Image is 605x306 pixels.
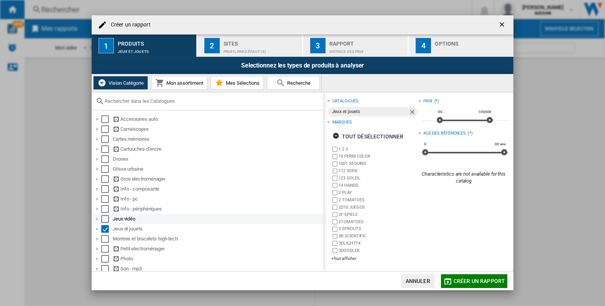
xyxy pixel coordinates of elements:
[423,130,466,137] div: Age des références
[332,98,358,104] div: catalogues
[224,38,299,46] div: Sites
[267,76,320,90] button: Recherche
[332,219,337,224] input: brand.name
[339,183,418,188] label: 14 HANDS
[285,80,311,86] span: Recherche
[113,115,322,123] div: Accessoires auto
[101,265,113,273] md-checkbox: Select
[401,274,435,288] button: Annuler
[339,233,418,239] label: 3B SCIENTIFIC
[454,278,505,284] span: Créer un rapport
[339,240,418,246] label: 3DLIGHTFX
[332,212,337,217] input: brand.name
[339,226,418,232] label: 3 SPROUTS
[332,169,337,174] input: brand.name
[329,46,405,54] div: Matrice des prix
[418,171,509,184] div: Characteristics are not available for this catalog
[339,161,418,166] label: 1001 SEQUINS
[113,155,322,163] div: Drones
[97,78,107,87] img: wiser-icon-white.png
[331,256,418,262] div: +Tout afficher
[118,38,193,46] div: Produits
[339,219,418,225] label: 2TOMATOES
[113,195,322,203] div: Info - pc
[339,153,418,159] label: 10 PERM COLOR
[477,109,493,115] span: 10000€
[92,35,197,57] button: 1 Produits Jeux et jouets
[93,76,148,90] button: Vision Catégorie
[113,205,322,213] div: Info - périphériques
[101,125,113,133] md-checkbox: Select
[339,204,418,210] label: 2D10 JUEGOS
[113,135,322,143] div: Cartes mémoires
[101,245,113,253] md-checkbox: Select
[113,175,322,183] div: Gros electroménager
[339,146,418,152] label: 1 2 3
[332,241,337,246] input: brand.name
[332,197,337,202] input: brand.name
[332,227,337,232] input: brand.name
[101,215,113,223] md-checkbox: Select
[101,225,113,233] md-checkbox: Select
[498,21,507,30] ng-md-icon: getI18NText('BUTTONS.CLOSE_DIALOG')
[332,107,408,117] div: Jeux et jouets
[332,205,337,210] input: brand.name
[101,155,113,163] md-checkbox: Select
[101,205,113,213] md-checkbox: Select
[92,57,513,74] div: Selectionnez les types de produits à analyser
[99,38,114,53] div: 1
[204,38,220,53] div: 2
[118,46,193,54] div: Jeux et jouets
[113,225,322,233] div: Jeux et jouets
[101,195,113,203] md-checkbox: Select
[303,35,409,57] button: 3 Rapport Matrice des prix
[107,21,151,29] h4: Créer un rapport
[113,255,322,263] div: Photo
[332,147,337,152] input: brand.name
[113,145,322,153] div: Cartouches d'encre
[197,35,303,57] button: 2 Sites Profil par défaut (9)
[332,161,337,166] input: brand.name
[224,46,299,54] div: Profil par défaut (9)
[101,135,113,143] md-checkbox: Select
[101,175,113,183] md-checkbox: Select
[495,17,510,33] button: getI18NText('BUTTONS.CLOSE_DIALOG')
[92,15,513,290] md-dialog: Créer un ...
[339,248,418,253] label: 3DOODLER
[339,197,418,203] label: 2 TOMATOES
[441,274,507,288] button: Créer un rapport
[332,130,403,143] div: tout désélectionner
[408,108,418,117] ng-md-icon: Retirer
[113,245,322,253] div: Petit electroménager
[332,119,352,125] div: Marques
[423,141,427,147] span: 0
[113,165,322,173] div: Glisse urbaine
[101,185,113,193] md-checkbox: Select
[332,154,337,159] input: brand.name
[101,145,113,153] md-checkbox: Select
[113,125,322,133] div: Caméscopes
[437,109,444,115] span: 0€
[151,76,207,90] button: Mon assortiment
[332,234,337,239] input: brand.name
[101,165,113,173] md-checkbox: Select
[113,185,322,193] div: Info - composants
[107,80,144,86] span: Vision Catégorie
[332,176,337,181] input: brand.name
[113,265,322,273] div: Son - mp3
[332,248,337,253] input: brand.name
[332,190,337,195] input: brand.name
[339,212,418,217] label: 2F-SPIELE
[101,255,113,263] md-checkbox: Select
[409,35,513,57] button: 4 Options
[339,190,418,196] label: 2 PLAY
[101,235,113,243] md-checkbox: Select
[423,98,432,104] div: Prix
[164,80,203,86] span: Mon assortiment
[224,80,260,86] span: Mes Sélections
[493,141,507,147] span: 30 ans
[332,183,337,188] input: brand.name
[310,38,326,53] div: 3
[435,38,510,46] div: Options
[210,76,264,90] button: Mes Sélections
